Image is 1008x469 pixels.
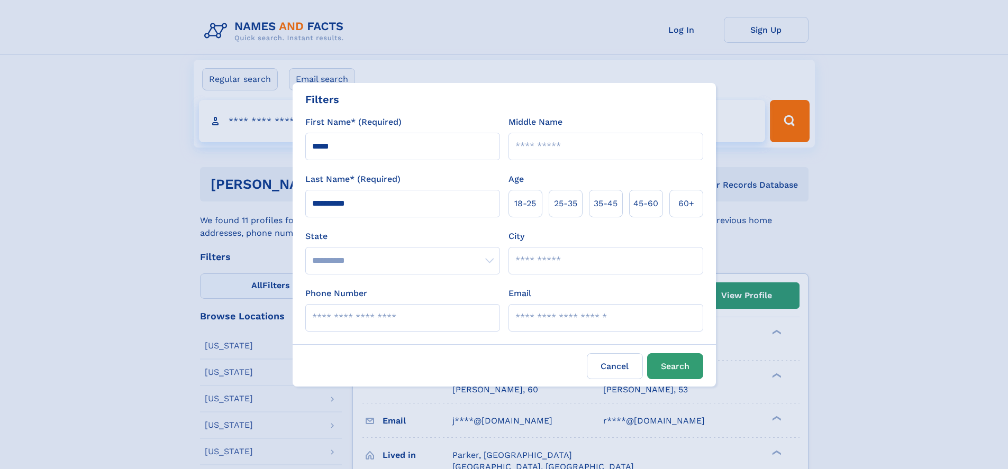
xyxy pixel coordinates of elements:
label: Middle Name [508,116,562,128]
button: Search [647,353,703,379]
span: 35‑45 [594,197,617,210]
label: Phone Number [305,287,367,300]
span: 60+ [678,197,694,210]
span: 25‑35 [554,197,577,210]
label: Last Name* (Required) [305,173,401,186]
label: Cancel [587,353,643,379]
label: City [508,230,524,243]
span: 45‑60 [633,197,658,210]
label: Age [508,173,524,186]
span: 18‑25 [514,197,536,210]
div: Filters [305,91,339,107]
label: Email [508,287,531,300]
label: First Name* (Required) [305,116,402,128]
label: State [305,230,500,243]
